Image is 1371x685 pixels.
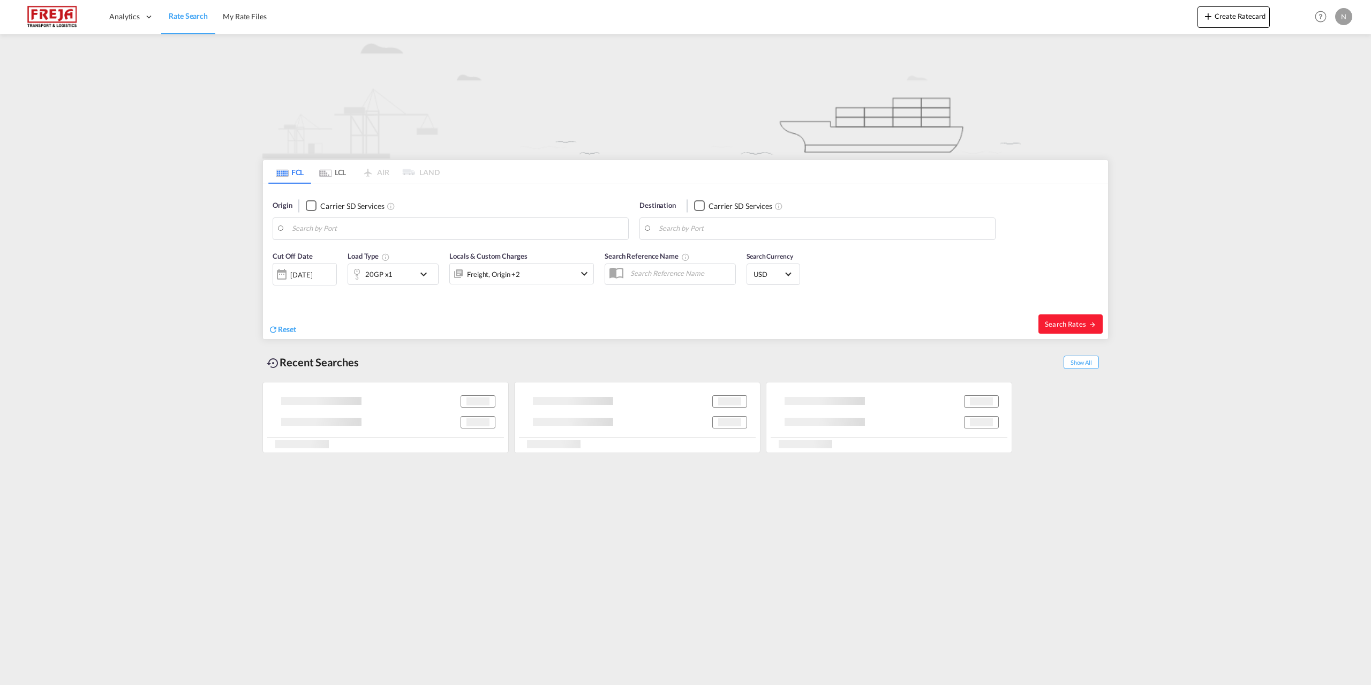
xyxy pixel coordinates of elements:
[605,252,690,260] span: Search Reference Name
[449,252,528,260] span: Locals & Custom Charges
[1202,10,1215,22] md-icon: icon-plus 400-fg
[262,34,1109,159] img: new-FCL.png
[774,202,783,210] md-icon: Unchecked: Search for CY (Container Yard) services for all selected carriers.Checked : Search for...
[752,266,794,282] md-select: Select Currency: $ USDUnited States Dollar
[273,252,313,260] span: Cut Off Date
[263,184,1108,339] div: Origin Checkbox No InkUnchecked: Search for CY (Container Yard) services for all selected carrier...
[417,268,435,281] md-icon: icon-chevron-down
[681,253,690,261] md-icon: Your search will be saved by the below given name
[1335,8,1352,25] div: N
[273,284,281,299] md-datepicker: Select
[273,263,337,285] div: [DATE]
[639,200,676,211] span: Destination
[694,200,772,212] md-checkbox: Checkbox No Ink
[1312,7,1330,26] span: Help
[223,12,267,21] span: My Rate Files
[268,160,440,184] md-pagination-wrapper: Use the left and right arrow keys to navigate between tabs
[273,200,292,211] span: Origin
[659,221,990,237] input: Search by Port
[169,11,208,20] span: Rate Search
[747,252,793,260] span: Search Currency
[387,202,395,210] md-icon: Unchecked: Search for CY (Container Yard) services for all selected carriers.Checked : Search for...
[709,201,772,212] div: Carrier SD Services
[1038,314,1103,334] button: Search Ratesicon-arrow-right
[1312,7,1335,27] div: Help
[578,267,591,280] md-icon: icon-chevron-down
[262,350,363,374] div: Recent Searches
[268,325,278,334] md-icon: icon-refresh
[278,325,296,334] span: Reset
[449,263,594,284] div: Freight Origin Destination Dock Stuffingicon-chevron-down
[754,269,784,279] span: USD
[268,324,296,336] div: icon-refreshReset
[320,201,384,212] div: Carrier SD Services
[1064,356,1099,369] span: Show All
[292,221,623,237] input: Search by Port
[311,160,354,184] md-tab-item: LCL
[348,252,390,260] span: Load Type
[1045,320,1096,328] span: Search Rates
[467,267,520,282] div: Freight Origin Destination Dock Stuffing
[306,200,384,212] md-checkbox: Checkbox No Ink
[348,264,439,285] div: 20GP x1icon-chevron-down
[365,267,393,282] div: 20GP x1
[290,270,312,280] div: [DATE]
[381,253,390,261] md-icon: Select multiple loads to view rates
[1089,321,1096,328] md-icon: icon-arrow-right
[267,357,280,370] md-icon: icon-backup-restore
[109,11,140,22] span: Analytics
[16,5,88,29] img: 586607c025bf11f083711d99603023e7.png
[1197,6,1270,28] button: icon-plus 400-fgCreate Ratecard
[625,265,735,281] input: Search Reference Name
[268,160,311,184] md-tab-item: FCL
